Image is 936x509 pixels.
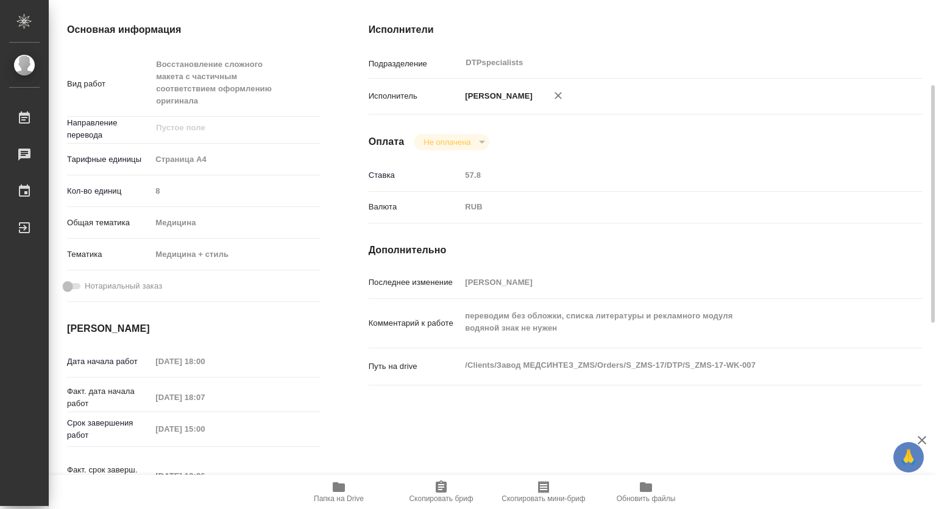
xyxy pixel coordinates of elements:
input: Пустое поле [151,388,258,406]
p: Факт. дата начала работ [67,385,151,410]
p: Последнее изменение [369,276,461,289]
input: Пустое поле [151,467,258,485]
input: Пустое поле [151,420,258,438]
button: Скопировать мини-бриф [492,475,595,509]
div: Не оплачена [414,134,489,150]
h4: [PERSON_NAME] [67,321,320,336]
h4: Исполнители [369,23,923,37]
p: Ставка [369,169,461,181]
textarea: переводим без обложки, списка литературы и рекламного модуля водяной знак не нужен [461,306,876,339]
div: Медицина [151,212,319,233]
input: Пустое поле [461,166,876,184]
p: Кол-во единиц [67,185,151,197]
span: Скопировать мини-бриф [502,494,585,503]
button: Обновить файлы [595,475,697,509]
div: Медицина + стиль [151,244,319,265]
span: Нотариальный заказ [85,280,162,292]
span: Папка на Drive [314,494,364,503]
input: Пустое поле [155,121,291,135]
p: Вид работ [67,78,151,90]
p: Исполнитель [369,90,461,102]
p: Путь на drive [369,360,461,373]
input: Пустое поле [461,273,876,291]
p: Общая тематика [67,217,151,229]
h4: Дополнительно [369,243,923,258]
p: Тарифные единицы [67,153,151,166]
p: Комментарий к работе [369,317,461,329]
p: Дата начала работ [67,356,151,368]
span: Обновить файлы [617,494,676,503]
button: Удалить исполнителя [545,82,572,109]
input: Пустое поле [151,182,319,200]
button: Не оплачена [420,137,474,147]
p: Срок завершения работ [67,417,151,441]
p: Подразделение [369,58,461,70]
p: Тематика [67,248,151,261]
p: Факт. срок заверш. работ [67,464,151,488]
input: Пустое поле [151,353,258,370]
p: [PERSON_NAME] [461,90,533,102]
div: RUB [461,197,876,217]
h4: Основная информация [67,23,320,37]
span: 🙏 [898,444,919,470]
h4: Оплата [369,135,405,149]
div: Страница А4 [151,149,319,170]
button: Папка на Drive [288,475,390,509]
p: Валюта [369,201,461,213]
span: Скопировать бриф [409,494,473,503]
button: 🙏 [893,442,924,472]
textarea: /Clients/Завод МЕДСИНТЕЗ_ZMS/Orders/S_ZMS-17/DTP/S_ZMS-17-WK-007 [461,355,876,376]
button: Скопировать бриф [390,475,492,509]
p: Направление перевода [67,117,151,141]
